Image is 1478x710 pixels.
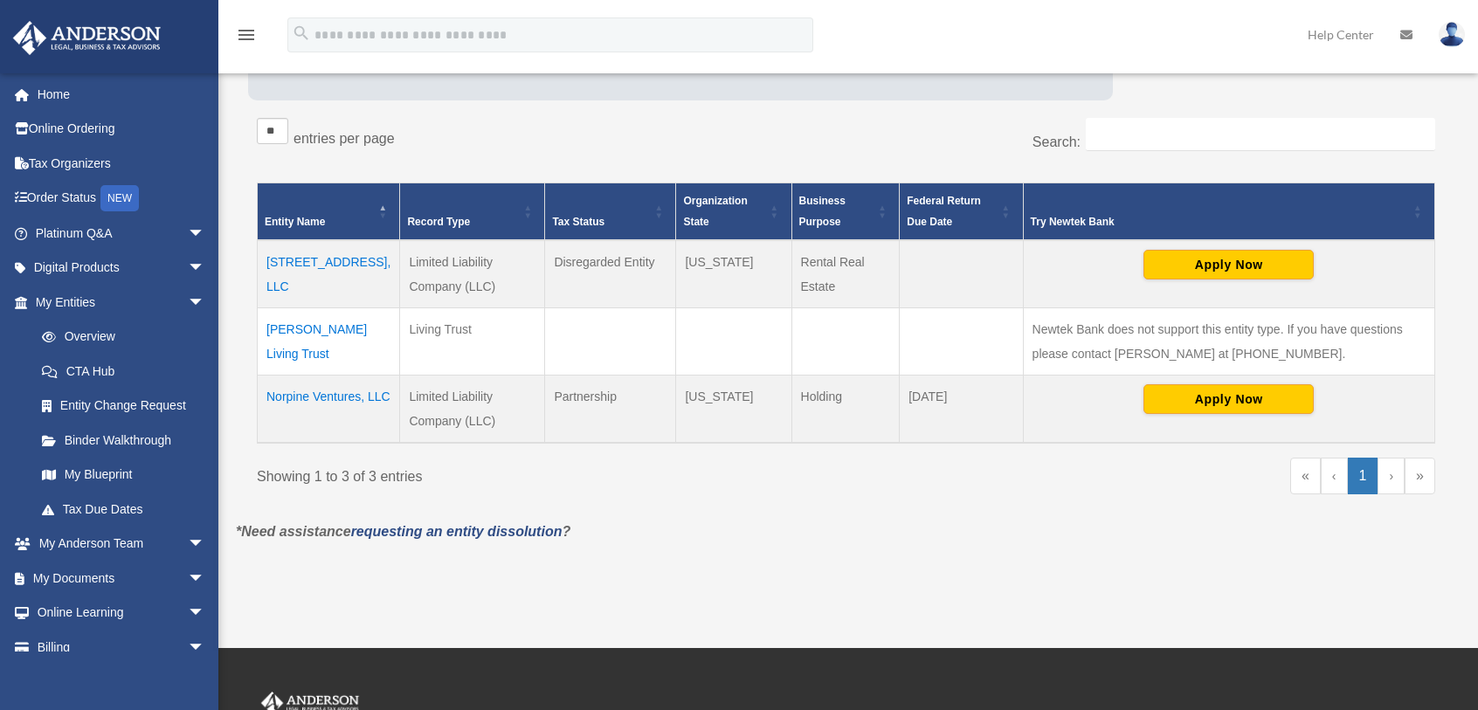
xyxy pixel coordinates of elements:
[400,375,545,443] td: Limited Liability Company (LLC)
[8,21,166,55] img: Anderson Advisors Platinum Portal
[24,458,223,493] a: My Blueprint
[791,240,900,308] td: Rental Real Estate
[258,240,400,308] td: [STREET_ADDRESS], LLC
[12,527,231,562] a: My Anderson Teamarrow_drop_down
[236,31,257,45] a: menu
[900,375,1023,443] td: [DATE]
[1290,458,1321,494] a: First
[292,24,311,43] i: search
[907,195,981,228] span: Federal Return Due Date
[407,216,470,228] span: Record Type
[257,458,833,489] div: Showing 1 to 3 of 3 entries
[258,183,400,240] th: Entity Name: Activate to invert sorting
[676,183,791,240] th: Organization State: Activate to sort
[545,240,676,308] td: Disregarded Entity
[258,307,400,375] td: [PERSON_NAME] Living Trust
[1378,458,1405,494] a: Next
[12,251,231,286] a: Digital Productsarrow_drop_down
[294,131,395,146] label: entries per page
[12,596,231,631] a: Online Learningarrow_drop_down
[12,112,231,147] a: Online Ordering
[1023,307,1434,375] td: Newtek Bank does not support this entity type. If you have questions please contact [PERSON_NAME]...
[258,375,400,443] td: Norpine Ventures, LLC
[791,375,900,443] td: Holding
[12,561,231,596] a: My Documentsarrow_drop_down
[1439,22,1465,47] img: User Pic
[1033,134,1081,149] label: Search:
[400,183,545,240] th: Record Type: Activate to sort
[1321,458,1348,494] a: Previous
[24,354,223,389] a: CTA Hub
[188,216,223,252] span: arrow_drop_down
[683,195,747,228] span: Organization State
[24,492,223,527] a: Tax Due Dates
[24,389,223,424] a: Entity Change Request
[900,183,1023,240] th: Federal Return Due Date: Activate to sort
[545,183,676,240] th: Tax Status: Activate to sort
[188,596,223,631] span: arrow_drop_down
[799,195,846,228] span: Business Purpose
[1405,458,1435,494] a: Last
[1348,458,1378,494] a: 1
[552,216,604,228] span: Tax Status
[24,320,214,355] a: Overview
[12,285,223,320] a: My Entitiesarrow_drop_down
[12,181,231,217] a: Order StatusNEW
[791,183,900,240] th: Business Purpose: Activate to sort
[1031,211,1408,232] div: Try Newtek Bank
[188,285,223,321] span: arrow_drop_down
[236,24,257,45] i: menu
[400,240,545,308] td: Limited Liability Company (LLC)
[545,375,676,443] td: Partnership
[100,185,139,211] div: NEW
[1023,183,1434,240] th: Try Newtek Bank : Activate to sort
[12,216,231,251] a: Platinum Q&Aarrow_drop_down
[676,375,791,443] td: [US_STATE]
[676,240,791,308] td: [US_STATE]
[24,423,223,458] a: Binder Walkthrough
[12,77,231,112] a: Home
[188,630,223,665] span: arrow_drop_down
[12,630,231,665] a: Billingarrow_drop_down
[188,251,223,286] span: arrow_drop_down
[1143,384,1314,414] button: Apply Now
[236,524,570,539] em: *Need assistance ?
[1143,250,1314,279] button: Apply Now
[12,146,231,181] a: Tax Organizers
[400,307,545,375] td: Living Trust
[265,216,325,228] span: Entity Name
[188,527,223,562] span: arrow_drop_down
[351,524,563,539] a: requesting an entity dissolution
[188,561,223,596] span: arrow_drop_down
